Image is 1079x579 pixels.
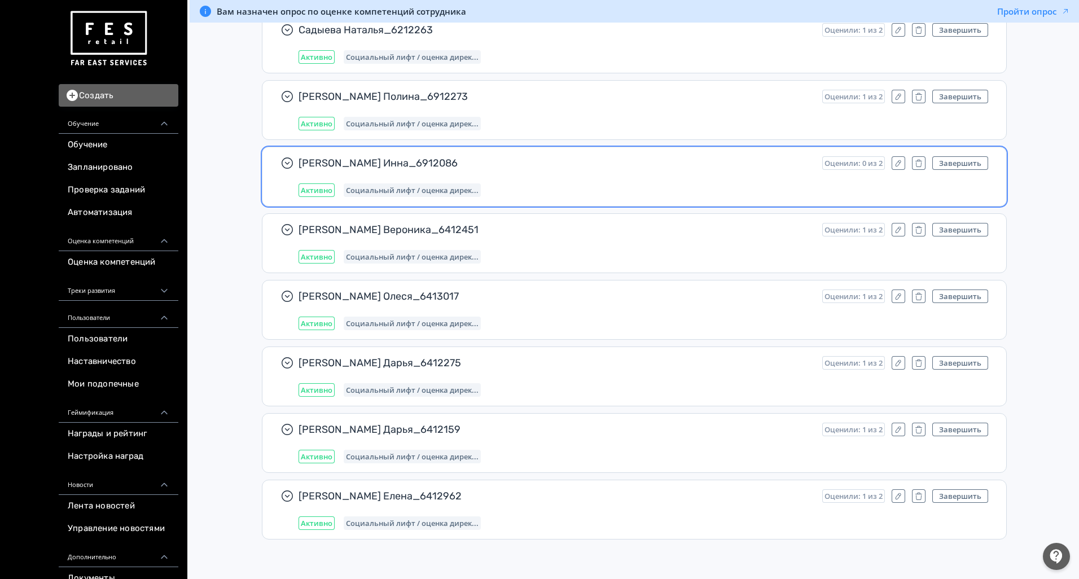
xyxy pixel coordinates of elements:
span: Оценили: 1 из 2 [824,292,883,301]
span: Вам назначен опрос по оценке компетенций сотрудника [217,6,466,17]
a: Мои подопечные [59,373,178,396]
button: Завершить [932,423,988,436]
span: [PERSON_NAME] Дарья_6412159 [299,423,813,436]
img: https://files.teachbase.ru/system/account/57463/logo/medium-936fc5084dd2c598f50a98b9cbe0469a.png [68,7,149,71]
a: Оценка компетенций [59,251,178,274]
button: Завершить [932,23,988,37]
span: [PERSON_NAME] Олеся_6413017 [299,289,813,303]
span: Социальный лифт / оценка директора магазина [346,186,479,195]
button: Завершить [932,356,988,370]
div: Геймификация [59,396,178,423]
span: Оценили: 1 из 2 [824,358,883,367]
span: Социальный лифт / оценка директора магазина [346,252,479,261]
a: Обучение [59,134,178,156]
span: Социальный лифт / оценка директора магазина [346,119,479,128]
span: [PERSON_NAME] Вероника_6412451 [299,223,813,236]
span: Оценили: 1 из 2 [824,492,883,501]
span: Садыева Наталья_6212263 [299,23,813,37]
div: Пользователи [59,301,178,328]
span: Активно [301,252,332,261]
div: Треки развития [59,274,178,301]
button: Завершить [932,156,988,170]
span: Оценили: 1 из 2 [824,425,883,434]
span: Активно [301,519,332,528]
button: Завершить [932,90,988,103]
div: Обучение [59,107,178,134]
a: Автоматизация [59,201,178,224]
span: Социальный лифт / оценка директора магазина [346,52,479,62]
a: Лента новостей [59,495,178,517]
button: Завершить [932,489,988,503]
span: [PERSON_NAME] Елена_6412962 [299,489,813,503]
span: Оценили: 1 из 2 [824,225,883,234]
span: Социальный лифт / оценка директора магазина [346,452,479,461]
span: Активно [301,52,332,62]
span: Активно [301,385,332,394]
a: Запланировано [59,156,178,179]
span: Активно [301,452,332,461]
span: Социальный лифт / оценка директора магазина [346,519,479,528]
div: Оценка компетенций [59,224,178,251]
span: Активно [301,319,332,328]
div: Новости [59,468,178,495]
a: Управление новостями [59,517,178,540]
span: [PERSON_NAME] Полина_6912273 [299,90,813,103]
button: Создать [59,84,178,107]
span: Оценили: 1 из 2 [824,25,883,34]
a: Проверка заданий [59,179,178,201]
a: Награды и рейтинг [59,423,178,445]
button: Завершить [932,223,988,236]
span: Оценили: 1 из 2 [824,92,883,101]
div: Дополнительно [59,540,178,567]
span: [PERSON_NAME] Инна_6912086 [299,156,813,170]
span: [PERSON_NAME] Дарья_6412275 [299,356,813,370]
span: Активно [301,119,332,128]
span: Активно [301,186,332,195]
a: Настройка наград [59,445,178,468]
span: Оценили: 0 из 2 [824,159,883,168]
a: Наставничество [59,350,178,373]
a: Пользователи [59,328,178,350]
span: Социальный лифт / оценка директора магазина [346,319,479,328]
button: Завершить [932,289,988,303]
button: Пройти опрос [997,6,1070,17]
span: Социальный лифт / оценка директора магазина [346,385,479,394]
